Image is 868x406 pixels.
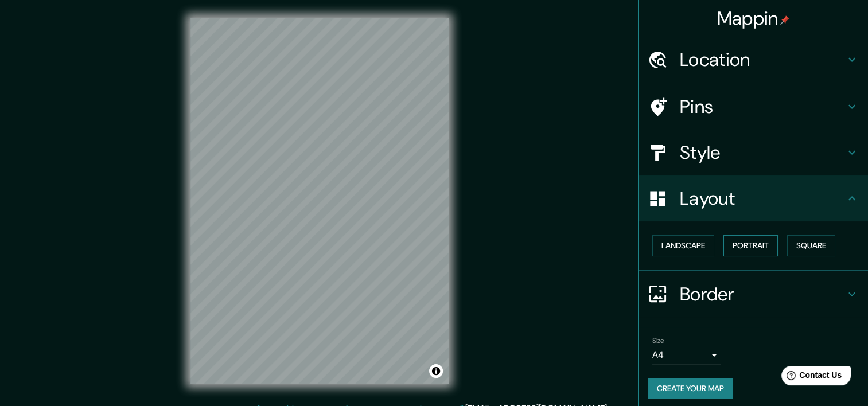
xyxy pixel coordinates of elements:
div: A4 [652,346,721,364]
h4: Pins [680,95,845,118]
div: Location [639,37,868,83]
h4: Location [680,48,845,71]
h4: Mappin [717,7,790,30]
div: Layout [639,175,868,221]
button: Square [787,235,835,256]
label: Size [652,335,664,345]
img: pin-icon.png [780,15,789,25]
button: Create your map [648,378,733,399]
div: Style [639,130,868,175]
button: Toggle attribution [429,364,443,378]
h4: Style [680,141,845,164]
div: Pins [639,84,868,130]
button: Landscape [652,235,714,256]
div: Border [639,271,868,317]
iframe: Help widget launcher [766,361,855,393]
h4: Layout [680,187,845,210]
button: Portrait [723,235,778,256]
canvas: Map [190,18,449,384]
h4: Border [680,283,845,306]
